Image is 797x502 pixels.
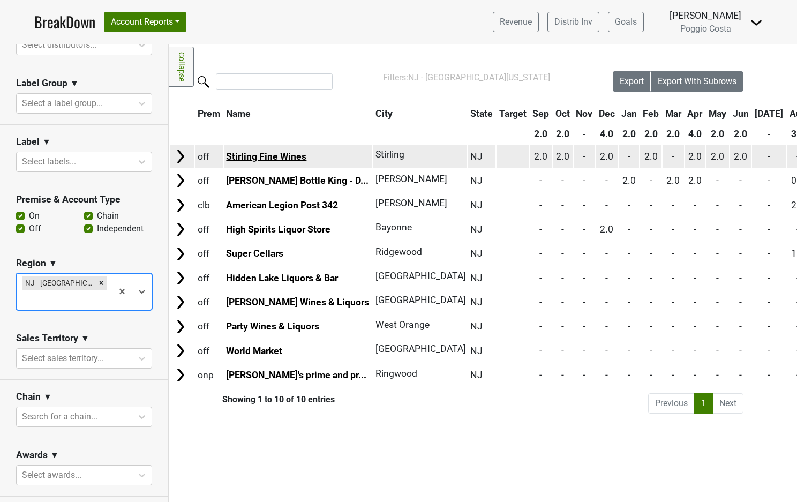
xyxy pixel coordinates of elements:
[583,273,585,283] span: -
[605,297,608,308] span: -
[16,449,48,461] h3: Awards
[470,151,483,162] span: NJ
[561,346,564,356] span: -
[539,346,542,356] span: -
[768,370,770,380] span: -
[650,346,652,356] span: -
[768,248,770,259] span: -
[43,391,52,403] span: ▼
[195,218,223,241] td: off
[650,370,652,380] span: -
[470,175,483,186] span: NJ
[95,276,107,290] div: Remove NJ - Northern New Jersey
[640,124,661,144] th: 2.0
[644,151,658,162] span: 2.0
[583,346,585,356] span: -
[672,248,674,259] span: -
[650,273,652,283] span: -
[694,370,696,380] span: -
[561,248,564,259] span: -
[768,224,770,235] span: -
[716,200,719,211] span: -
[694,346,696,356] span: -
[628,224,630,235] span: -
[375,174,447,184] span: [PERSON_NAME]
[499,108,527,119] span: Target
[672,200,674,211] span: -
[539,273,542,283] span: -
[172,197,189,213] img: Arrow right
[605,370,608,380] span: -
[468,104,495,123] th: State: activate to sort column ascending
[470,273,483,283] span: NJ
[650,175,652,186] span: -
[672,297,674,308] span: -
[16,391,41,402] h3: Chain
[539,175,542,186] span: -
[195,104,223,123] th: Prem: activate to sort column ascending
[170,104,194,123] th: &nbsp;: activate to sort column ascending
[605,175,608,186] span: -
[650,200,652,211] span: -
[561,297,564,308] span: -
[42,136,51,148] span: ▼
[716,175,719,186] span: -
[716,224,719,235] span: -
[628,346,630,356] span: -
[739,346,742,356] span: -
[694,248,696,259] span: -
[716,346,719,356] span: -
[574,124,596,144] th: -
[628,200,630,211] span: -
[574,104,596,123] th: Nov: activate to sort column ascending
[16,136,40,147] h3: Label
[672,346,674,356] span: -
[680,24,731,34] span: Poggio Costa
[628,370,630,380] span: -
[470,248,483,259] span: NJ
[605,346,608,356] span: -
[688,175,702,186] span: 2.0
[628,321,630,332] span: -
[583,248,585,259] span: -
[195,266,223,289] td: off
[561,273,564,283] span: -
[226,321,319,332] a: Party Wines & Liquors
[226,200,338,211] a: American Legion Post 342
[81,332,89,345] span: ▼
[16,78,67,89] h3: Label Group
[470,200,483,211] span: NJ
[375,222,412,233] span: Bayonne
[375,271,466,281] span: [GEOGRAPHIC_DATA]
[375,368,417,379] span: Ringwood
[34,11,95,33] a: BreakDown
[600,224,613,235] span: 2.0
[768,273,770,283] span: -
[470,346,483,356] span: NJ
[16,258,46,269] h3: Region
[768,297,770,308] span: -
[583,200,585,211] span: -
[375,343,466,354] span: [GEOGRAPHIC_DATA]
[650,321,652,332] span: -
[628,273,630,283] span: -
[768,151,770,162] span: -
[739,248,742,259] span: -
[716,273,719,283] span: -
[534,151,547,162] span: 2.0
[730,124,751,144] th: 2.0
[561,175,564,186] span: -
[583,224,585,235] span: -
[651,71,743,92] button: Export With Subrows
[650,248,652,259] span: -
[497,104,529,123] th: Target: activate to sort column ascending
[172,221,189,237] img: Arrow right
[666,175,680,186] span: 2.0
[672,224,674,235] span: -
[97,209,119,222] label: Chain
[198,108,220,119] span: Prem
[739,273,742,283] span: -
[172,319,189,335] img: Arrow right
[226,151,306,162] a: Stirling Fine Wines
[172,343,189,359] img: Arrow right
